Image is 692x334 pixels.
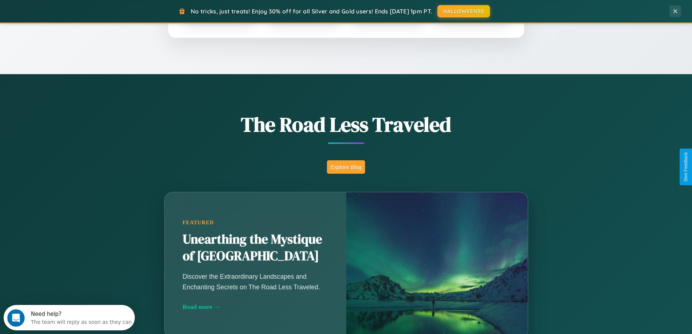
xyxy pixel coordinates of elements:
button: Explore Blog [327,160,365,174]
div: Need help? [27,6,128,12]
div: Read more → [183,303,328,311]
div: Featured [183,220,328,226]
div: The team will reply as soon as they can [27,12,128,20]
span: No tricks, just treats! Enjoy 30% off for all Silver and Gold users! Ends [DATE] 1pm PT. [191,8,432,15]
iframe: Intercom live chat discovery launcher [4,305,135,330]
p: Discover the Extraordinary Landscapes and Enchanting Secrets on The Road Less Traveled. [183,271,328,292]
h2: Unearthing the Mystique of [GEOGRAPHIC_DATA] [183,231,328,265]
div: Open Intercom Messenger [3,3,135,23]
button: HALLOWEEN30 [437,5,490,17]
h1: The Road Less Traveled [128,110,564,138]
iframe: Intercom live chat [7,309,25,327]
div: Give Feedback [683,152,688,182]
